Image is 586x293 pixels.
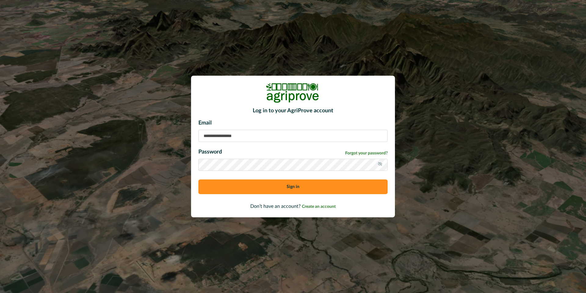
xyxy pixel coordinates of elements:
[266,83,320,103] img: Logo Image
[198,119,388,127] p: Email
[345,150,388,157] a: Forgot your password?
[302,204,336,209] a: Create an account
[198,179,388,194] button: Sign in
[198,203,388,210] p: Don’t have an account?
[198,108,388,114] h2: Log in to your AgriProve account
[198,148,222,156] p: Password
